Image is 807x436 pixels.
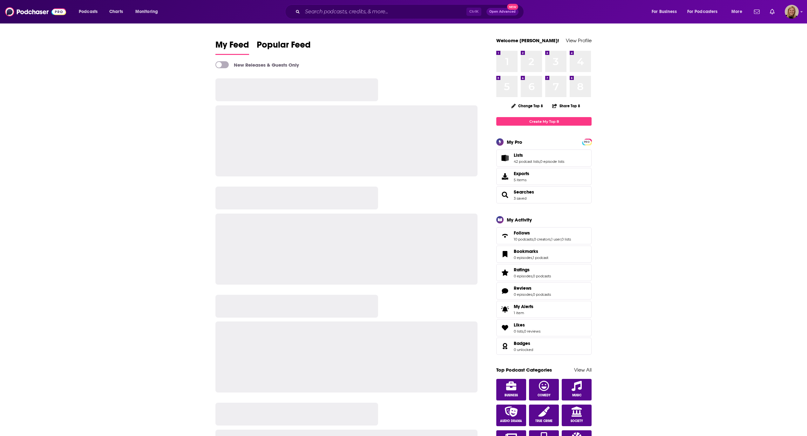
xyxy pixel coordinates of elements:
[496,227,592,244] span: Follows
[498,287,511,295] a: Reviews
[257,39,311,55] a: Popular Feed
[552,100,580,112] button: Share Top 8
[302,7,466,17] input: Search podcasts, credits, & more...
[215,39,249,55] a: My Feed
[507,102,547,110] button: Change Top 8
[514,230,530,236] span: Follows
[498,172,511,181] span: Exports
[524,329,540,334] a: 0 reviews
[514,304,533,309] span: My Alerts
[514,311,533,315] span: 1 item
[498,231,511,240] a: Follows
[498,268,511,277] a: Ratings
[215,61,299,68] a: New Releases & Guests Only
[533,274,551,278] a: 0 podcasts
[523,329,524,334] span: ,
[514,267,530,273] span: Ratings
[498,250,511,259] a: Bookmarks
[514,274,532,278] a: 0 episodes
[496,379,526,400] a: Business
[562,405,592,426] a: Society
[496,338,592,355] span: Badges
[532,255,533,260] span: ,
[532,274,533,278] span: ,
[496,246,592,263] span: Bookmarks
[505,393,518,397] span: Business
[5,6,66,18] img: Podchaser - Follow, Share and Rate Podcasts
[514,152,523,158] span: Lists
[135,7,158,16] span: Monitoring
[551,237,561,241] a: 1 user
[498,190,511,199] a: Searches
[291,4,530,19] div: Search podcasts, credits, & more...
[496,186,592,203] span: Searches
[496,117,592,126] a: Create My Top 8
[514,329,523,334] a: 0 lists
[683,7,727,17] button: open menu
[507,4,519,10] span: New
[529,405,559,426] a: True Crime
[583,139,591,144] a: PRO
[466,8,481,16] span: Ctrl K
[496,149,592,167] span: Lists
[496,319,592,336] span: Likes
[507,139,522,145] div: My Pro
[514,285,551,291] a: Reviews
[785,5,799,19] button: Show profile menu
[583,140,591,144] span: PRO
[496,367,552,373] a: Top Podcast Categories
[647,7,685,17] button: open menu
[514,322,540,328] a: Likes
[496,168,592,185] a: Exports
[496,405,526,426] a: Audio Drama
[79,7,98,16] span: Podcasts
[498,154,511,162] a: Lists
[540,159,564,164] a: 0 episode lists
[514,347,533,352] a: 0 unlocked
[572,393,581,397] span: Music
[496,301,592,318] a: My Alerts
[514,237,533,241] a: 10 podcasts
[529,379,559,400] a: Comedy
[534,237,551,241] a: 0 creators
[514,196,526,201] a: 3 saved
[109,7,123,16] span: Charts
[533,255,548,260] a: 1 podcast
[514,255,532,260] a: 0 episodes
[574,367,592,373] a: View All
[785,5,799,19] img: User Profile
[514,248,538,254] span: Bookmarks
[215,39,249,54] span: My Feed
[514,248,548,254] a: Bookmarks
[514,189,534,195] a: Searches
[727,7,750,17] button: open menu
[489,10,516,13] span: Open Advanced
[74,7,106,17] button: open menu
[751,6,762,17] a: Show notifications dropdown
[514,171,529,176] span: Exports
[496,37,559,43] a: Welcome [PERSON_NAME]!
[514,340,530,346] span: Badges
[538,393,551,397] span: Comedy
[532,292,533,297] span: ,
[514,285,532,291] span: Reviews
[507,217,532,223] div: My Activity
[687,7,718,16] span: For Podcasters
[496,264,592,281] span: Ratings
[486,8,519,16] button: Open AdvancedNew
[561,237,571,241] a: 0 lists
[514,292,532,297] a: 0 episodes
[571,419,583,423] span: Society
[498,323,511,332] a: Likes
[561,237,561,241] span: ,
[514,267,551,273] a: Ratings
[105,7,127,17] a: Charts
[535,419,553,423] span: True Crime
[257,39,311,54] span: Popular Feed
[514,322,525,328] span: Likes
[785,5,799,19] span: Logged in as avansolkema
